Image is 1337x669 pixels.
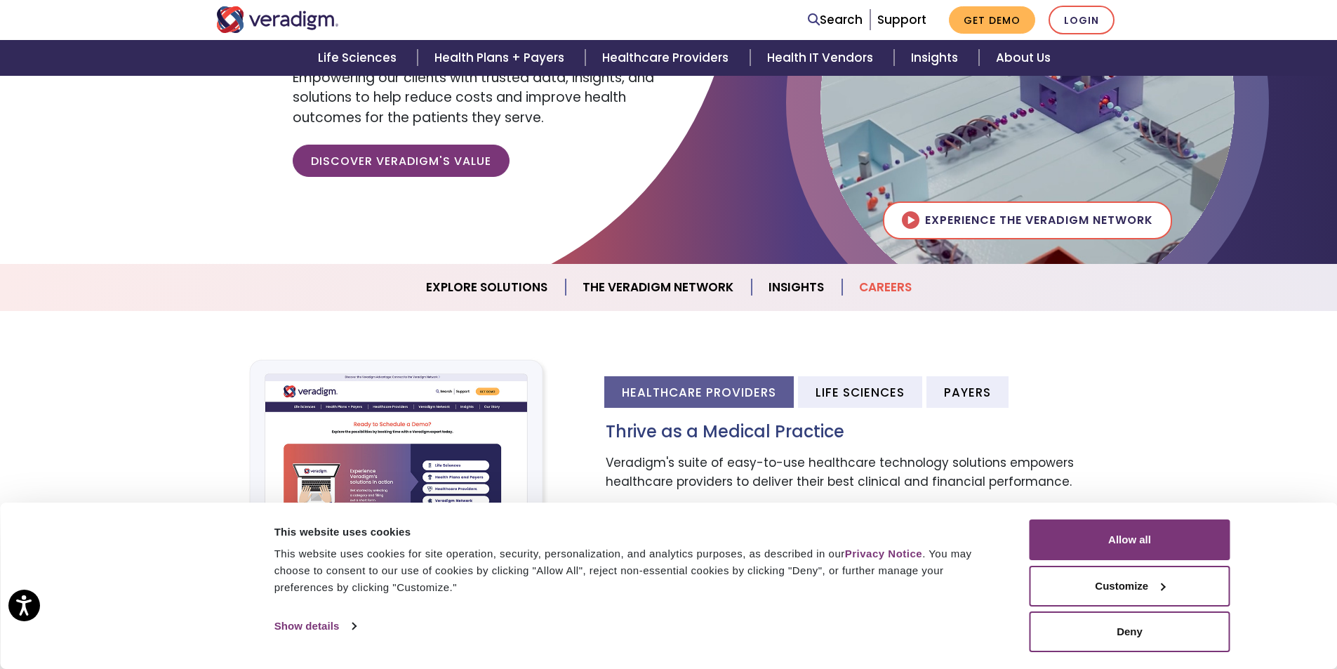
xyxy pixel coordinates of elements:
[216,6,339,33] img: Veradigm logo
[301,40,418,76] a: Life Sciences
[606,422,1122,442] h3: Thrive as a Medical Practice
[949,6,1035,34] a: Get Demo
[894,40,979,76] a: Insights
[842,270,929,305] a: Careers
[845,548,922,559] a: Privacy Notice
[418,40,585,76] a: Health Plans + Payers
[798,376,922,408] li: Life Sciences
[1030,566,1230,607] button: Customize
[293,145,510,177] a: Discover Veradigm's Value
[1030,611,1230,652] button: Deny
[274,524,998,541] div: This website uses cookies
[274,545,998,596] div: This website uses cookies for site operation, security, personalization, and analytics purposes, ...
[566,270,752,305] a: The Veradigm Network
[604,376,794,408] li: Healthcare Providers
[606,453,1122,491] p: Veradigm's suite of easy-to-use healthcare technology solutions empowers healthcare providers to ...
[877,11,926,28] a: Support
[1049,6,1115,34] a: Login
[752,270,842,305] a: Insights
[409,270,566,305] a: Explore Solutions
[808,11,863,29] a: Search
[585,40,750,76] a: Healthcare Providers
[274,616,356,637] a: Show details
[750,40,894,76] a: Health IT Vendors
[926,376,1009,408] li: Payers
[979,40,1067,76] a: About Us
[1030,519,1230,560] button: Allow all
[293,68,654,127] span: Empowering our clients with trusted data, insights, and solutions to help reduce costs and improv...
